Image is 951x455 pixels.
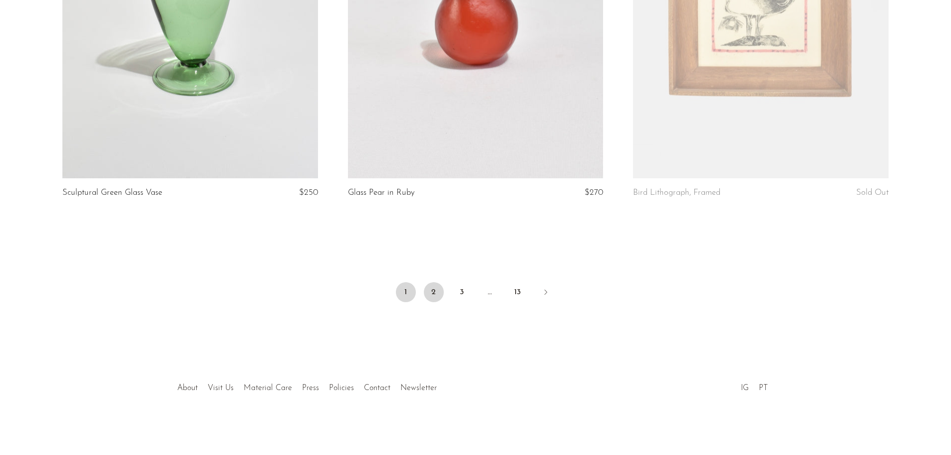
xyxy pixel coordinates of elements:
[244,384,292,392] a: Material Care
[299,188,318,197] span: $250
[348,188,415,197] a: Glass Pear in Ruby
[856,188,889,197] span: Sold Out
[585,188,603,197] span: $270
[736,376,773,395] ul: Social Medias
[302,384,319,392] a: Press
[741,384,749,392] a: IG
[208,384,234,392] a: Visit Us
[177,384,198,392] a: About
[508,282,528,302] a: 13
[172,376,442,395] ul: Quick links
[364,384,390,392] a: Contact
[536,282,556,304] a: Next
[452,282,472,302] a: 3
[759,384,768,392] a: PT
[633,188,720,197] a: Bird Lithograph, Framed
[480,282,500,302] span: …
[424,282,444,302] a: 2
[62,188,162,197] a: Sculptural Green Glass Vase
[396,282,416,302] span: 1
[329,384,354,392] a: Policies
